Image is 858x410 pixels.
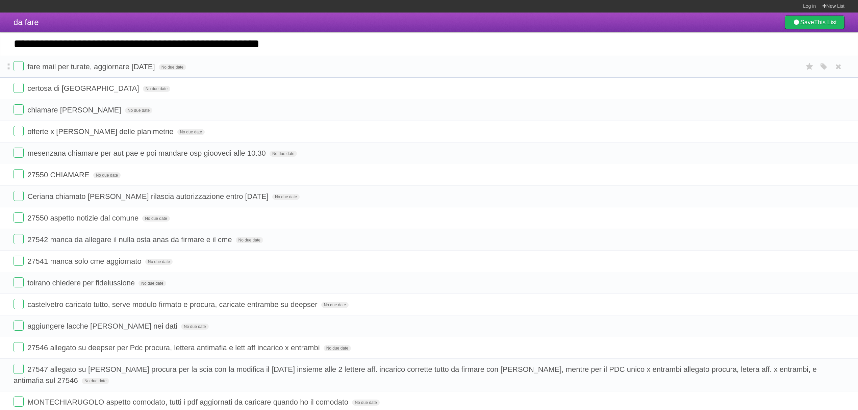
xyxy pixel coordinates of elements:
[14,277,24,287] label: Done
[82,378,109,384] span: No due date
[27,235,233,244] span: 27542 manca da allegare il nulla osta anas da firmare e il cme
[272,194,300,200] span: No due date
[14,396,24,407] label: Done
[14,104,24,114] label: Done
[14,61,24,71] label: Done
[27,84,141,93] span: certosa di [GEOGRAPHIC_DATA]
[14,234,24,244] label: Done
[14,169,24,179] label: Done
[27,62,156,71] span: fare mail per turate, aggiornare [DATE]
[803,61,816,72] label: Star task
[159,64,186,70] span: No due date
[14,191,24,201] label: Done
[785,16,844,29] a: SaveThis List
[27,214,140,222] span: 27550 aspetto notizie dal comune
[14,126,24,136] label: Done
[142,215,170,222] span: No due date
[93,172,121,178] span: No due date
[14,321,24,331] label: Done
[236,237,263,243] span: No due date
[181,324,208,330] span: No due date
[14,212,24,223] label: Done
[145,259,173,265] span: No due date
[27,322,179,330] span: aggiungere lacche [PERSON_NAME] nei dati
[321,302,349,308] span: No due date
[14,365,817,385] span: 27547 allegato su [PERSON_NAME] procura per la scia con la modifica il [DATE] insieme alle 2 lett...
[352,400,379,406] span: No due date
[27,106,123,114] span: chiamare [PERSON_NAME]
[27,343,321,352] span: 27546 allegato su deepser per Pdc procura, lettera antimafia e lett aff incarico x entrambi
[27,279,136,287] span: toirano chiedere per fideiussione
[27,171,91,179] span: 27550 CHIAMARE
[14,83,24,93] label: Done
[14,148,24,158] label: Done
[814,19,837,26] b: This List
[27,127,175,136] span: offerte x [PERSON_NAME] delle planimetrie
[270,151,297,157] span: No due date
[14,299,24,309] label: Done
[14,256,24,266] label: Done
[27,192,270,201] span: Ceriana chiamato [PERSON_NAME] rilascia autorizzazione entro [DATE]
[143,86,170,92] span: No due date
[14,18,39,27] span: da fare
[14,342,24,352] label: Done
[27,257,143,265] span: 27541 manca solo cme aggiornato
[324,345,351,351] span: No due date
[27,149,268,157] span: mesenzana chiamare per aut pae e poi mandare osp gioovedi alle 10.30
[14,364,24,374] label: Done
[138,280,166,286] span: No due date
[27,300,319,309] span: castelvetro caricato tutto, serve modulo firmato e procura, caricate entrambe su deepser
[125,107,152,113] span: No due date
[177,129,205,135] span: No due date
[27,398,350,406] span: MONTECHIARUGOLO aspetto comodato, tutti i pdf aggiornati da caricare quando ho il comodato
